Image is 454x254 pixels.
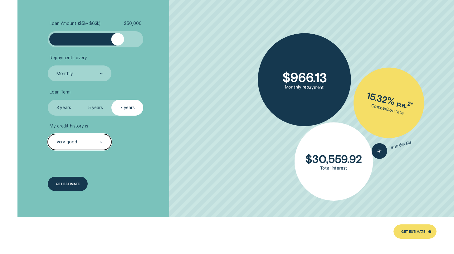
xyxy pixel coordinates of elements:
[370,135,413,161] button: See details
[50,55,87,60] span: Repayments every
[390,140,412,151] span: See details
[50,123,88,129] span: My credit history is
[48,100,80,116] label: 3 years
[80,100,111,116] label: 5 years
[124,21,141,26] span: $ 50,000
[50,89,71,95] span: Loan Term
[48,177,88,191] a: Get estimate
[56,71,73,76] div: Monthly
[111,100,143,116] label: 7 years
[393,224,437,239] a: Get Estimate
[56,183,80,185] div: Get estimate
[50,21,100,26] span: Loan Amount ( $5k - $63k )
[56,140,77,145] div: Very good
